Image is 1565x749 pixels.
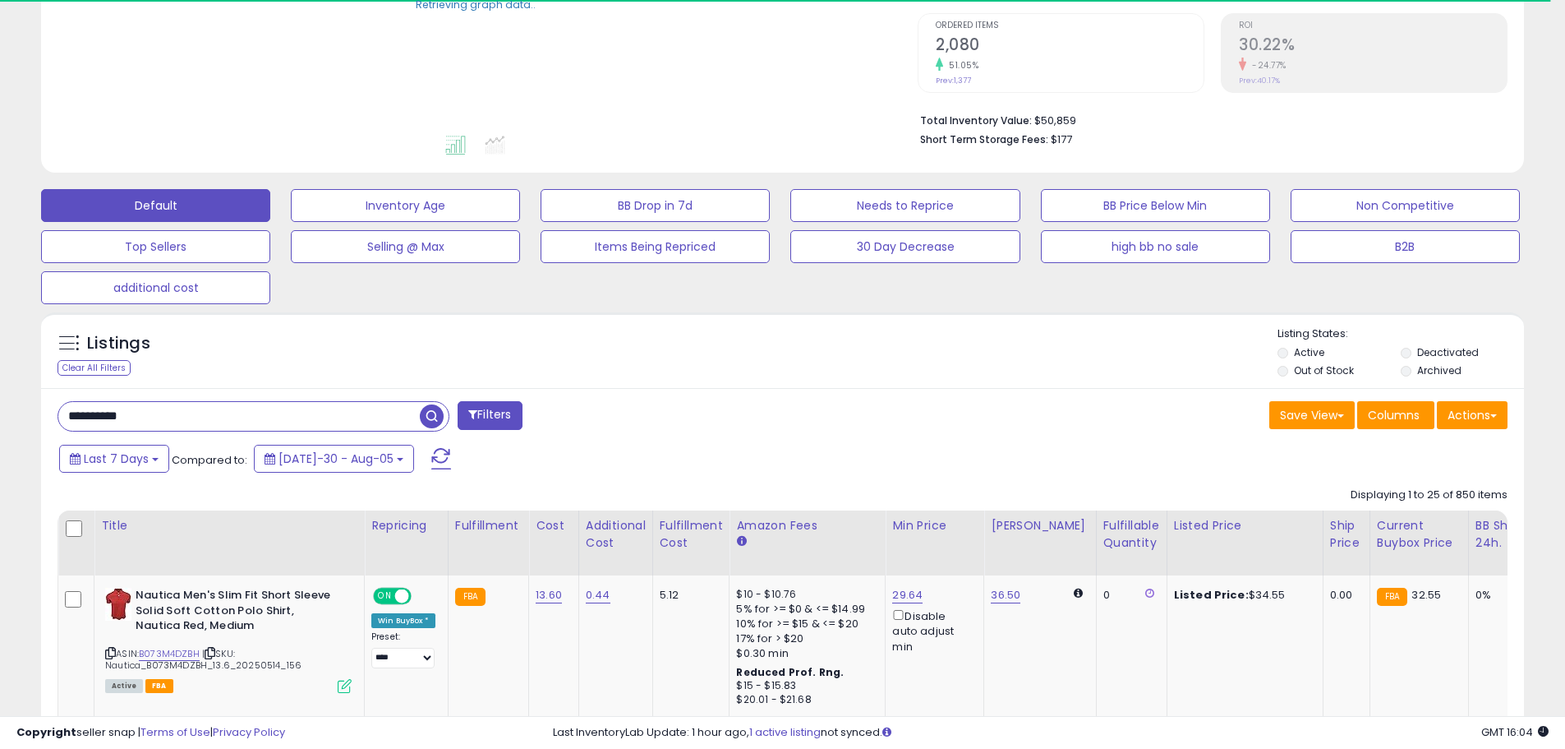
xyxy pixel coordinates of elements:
b: Short Term Storage Fees: [920,132,1048,146]
span: Columns [1368,407,1420,423]
span: All listings currently available for purchase on Amazon [105,679,143,693]
a: B073M4DZBH [139,647,200,661]
span: $177 [1051,132,1072,147]
div: ASIN: [105,588,352,691]
a: Privacy Policy [213,724,285,740]
div: $10 - $10.76 [736,588,872,602]
div: Current Buybox Price [1377,517,1461,552]
div: Ship Price [1330,517,1363,552]
strong: Copyright [16,724,76,740]
button: Items Being Repriced [541,230,770,263]
small: 51.05% [943,59,978,72]
div: $20.01 - $21.68 [736,693,872,707]
button: B2B [1291,230,1520,263]
span: Ordered Items [936,21,1204,30]
a: 36.50 [991,587,1020,603]
div: 17% for > $20 [736,631,872,646]
span: ROI [1239,21,1507,30]
div: Displaying 1 to 25 of 850 items [1351,488,1507,503]
div: BB Share 24h. [1475,517,1535,552]
div: Cost [536,517,572,534]
button: Save View [1269,401,1355,429]
div: $0.30 min [736,646,872,661]
div: Additional Cost [586,517,646,552]
a: 13.60 [536,587,562,603]
small: FBA [1377,588,1407,606]
img: 31PmtZwvfUL._SL40_.jpg [105,588,131,621]
div: Win BuyBox * [371,613,435,628]
h2: 30.22% [1239,35,1507,58]
div: [PERSON_NAME] [991,517,1089,534]
h5: Listings [87,332,150,355]
div: Clear All Filters [58,360,131,376]
div: Listed Price [1174,517,1316,534]
div: 5.12 [660,588,717,603]
small: Prev: 40.17% [1239,76,1280,86]
button: BB Drop in 7d [541,189,770,222]
div: Repricing [371,517,441,534]
button: high bb no sale [1041,230,1270,263]
b: Listed Price: [1174,587,1249,603]
div: Fulfillable Quantity [1103,517,1160,552]
small: -24.77% [1246,59,1287,72]
button: Columns [1357,401,1434,429]
button: Default [41,189,270,222]
a: 29.64 [892,587,923,603]
div: Preset: [371,631,435,668]
span: 2025-08-13 16:04 GMT [1481,724,1549,740]
label: Deactivated [1417,345,1479,359]
div: Min Price [892,517,977,534]
button: Needs to Reprice [790,189,1020,222]
div: Fulfillment Cost [660,517,723,552]
div: $34.55 [1174,588,1310,603]
span: | SKU: Nautica_B073M4DZBH_13.6_20250514_156 [105,647,301,672]
b: Reduced Prof. Rng. [736,665,844,679]
div: Title [101,517,357,534]
div: seller snap | | [16,725,285,741]
div: Amazon Fees [736,517,878,534]
div: 0% [1475,588,1530,603]
label: Active [1294,345,1324,359]
small: Amazon Fees. [736,534,746,549]
span: Compared to: [172,452,247,468]
span: FBA [145,679,173,693]
label: Out of Stock [1294,363,1354,377]
span: OFF [409,589,435,603]
div: Last InventoryLab Update: 1 hour ago, not synced. [553,725,1549,741]
small: FBA [455,588,486,606]
span: 32.55 [1411,587,1441,603]
h2: 2,080 [936,35,1204,58]
button: Inventory Age [291,189,520,222]
div: $15 - $15.83 [736,679,872,693]
a: 0.44 [586,587,610,603]
button: 30 Day Decrease [790,230,1020,263]
div: 10% for >= $15 & <= $20 [736,617,872,631]
p: Listing States: [1277,326,1524,342]
button: [DATE]-30 - Aug-05 [254,445,414,473]
small: Prev: 1,377 [936,76,971,86]
span: Last 7 Days [84,451,149,467]
button: additional cost [41,271,270,304]
button: Last 7 Days [59,445,169,473]
button: BB Price Below Min [1041,189,1270,222]
span: [DATE]-30 - Aug-05 [278,451,394,467]
div: 5% for >= $0 & <= $14.99 [736,602,872,617]
div: 0.00 [1330,588,1357,603]
a: 1 active listing [749,724,821,740]
button: Top Sellers [41,230,270,263]
button: Selling @ Max [291,230,520,263]
button: Filters [458,401,522,430]
b: Nautica Men's Slim Fit Short Sleeve Solid Soft Cotton Polo Shirt, Nautica Red, Medium [136,588,335,638]
div: Fulfillment [455,517,522,534]
li: $50,859 [920,109,1495,129]
button: Actions [1437,401,1507,429]
button: Non Competitive [1291,189,1520,222]
b: Total Inventory Value: [920,113,1032,127]
a: Terms of Use [140,724,210,740]
label: Archived [1417,363,1461,377]
div: 0 [1103,588,1154,603]
div: Disable auto adjust min [892,607,971,654]
span: ON [375,589,395,603]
